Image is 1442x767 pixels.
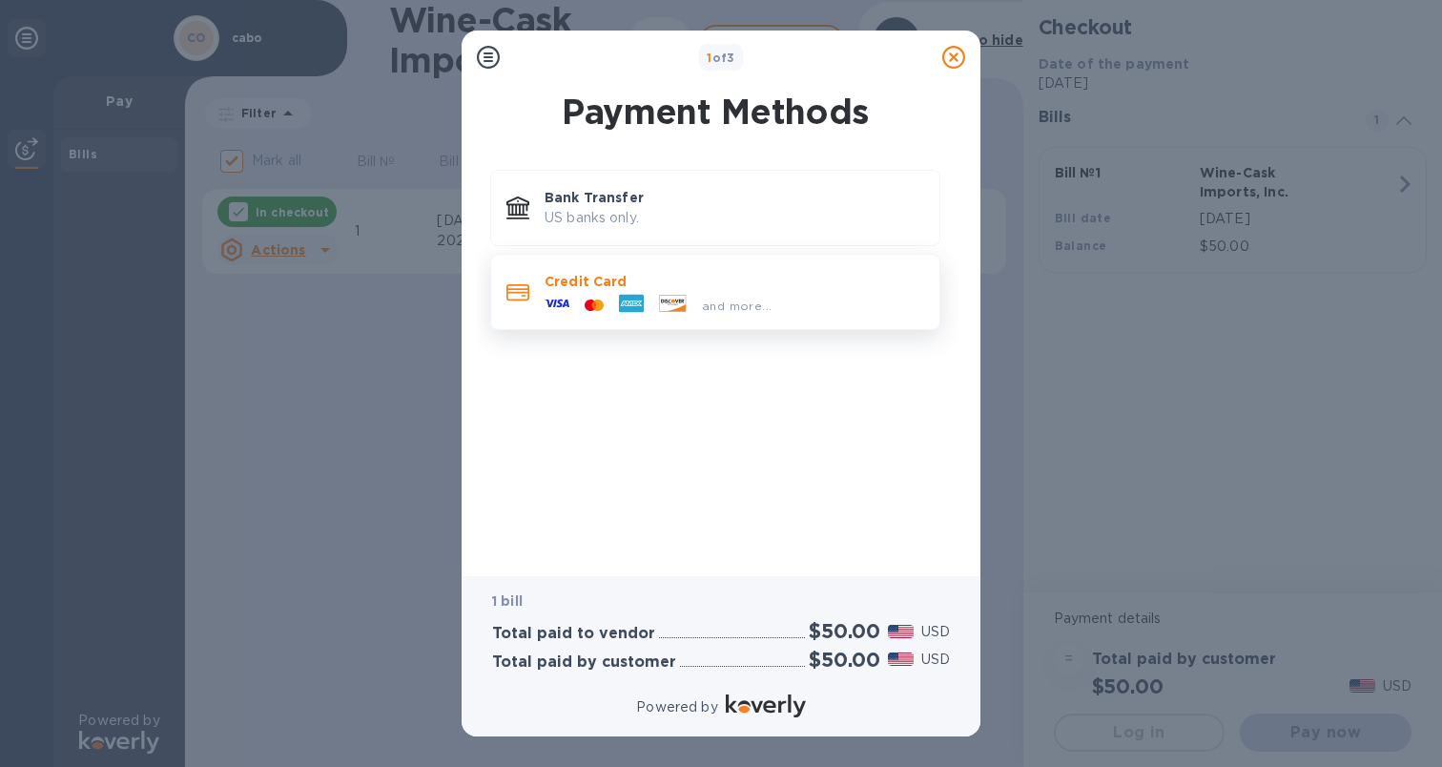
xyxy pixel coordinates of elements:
[707,51,711,65] span: 1
[492,593,523,609] b: 1 bill
[809,619,880,643] h2: $50.00
[636,697,717,717] p: Powered by
[921,622,950,642] p: USD
[707,51,735,65] b: of 3
[486,92,944,132] h1: Payment Methods
[545,208,924,228] p: US banks only.
[888,653,914,666] img: USD
[726,694,806,717] img: Logo
[545,272,924,291] p: Credit Card
[702,299,772,313] span: and more...
[921,650,950,670] p: USD
[809,648,880,672] h2: $50.00
[545,188,924,207] p: Bank Transfer
[492,625,655,643] h3: Total paid to vendor
[888,625,914,638] img: USD
[492,653,676,672] h3: Total paid by customer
